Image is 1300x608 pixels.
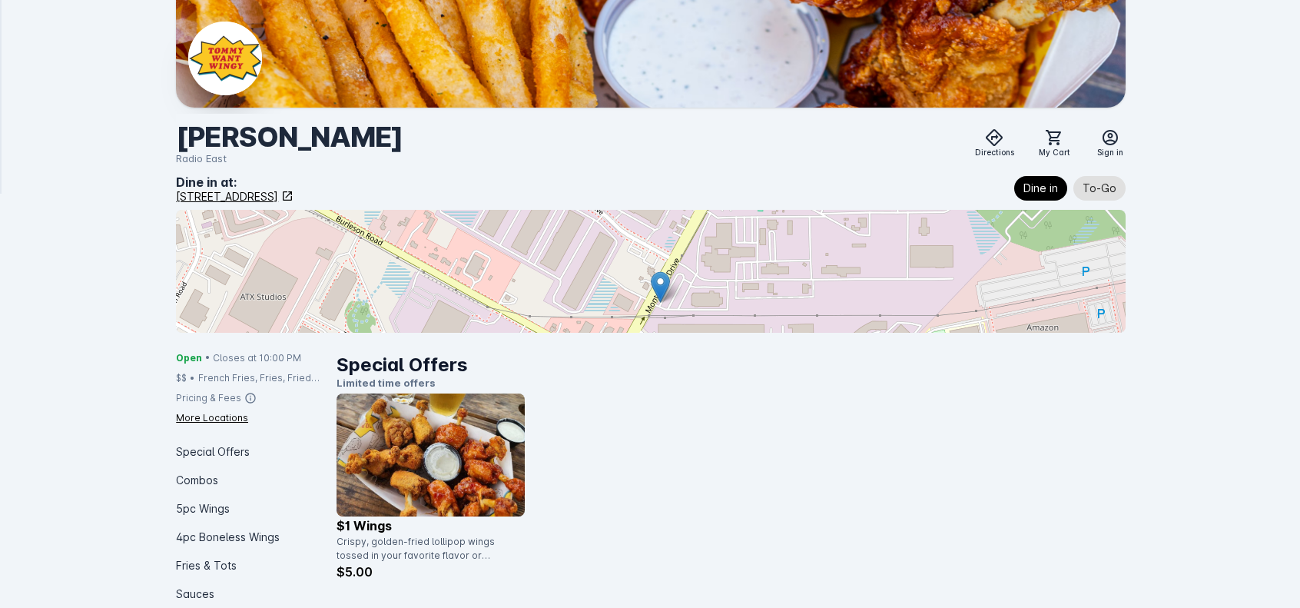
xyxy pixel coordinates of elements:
div: Fries & Tots [176,551,324,580]
div: Pricing & Fees [176,391,241,405]
div: French Fries, Fries, Fried Chicken, Tots, Buffalo Wings, Chicken, Wings, Fried Pickles [198,371,324,385]
div: • [190,371,195,385]
div: Combos [176,466,324,494]
div: More Locations [176,411,248,425]
span: Directions [975,147,1014,158]
div: Dine in at: [176,173,293,191]
div: Special Offers [176,437,324,466]
div: [PERSON_NAME] [176,120,403,154]
div: $$ [176,371,187,385]
img: Business Logo [188,22,262,95]
span: Open [176,351,202,365]
span: Dine in [1023,179,1058,198]
div: 4pc Boneless Wings [176,523,324,551]
div: 5pc Wings [176,494,324,523]
div: Crispy, golden-fried lollipop wings tossed in your favorite flavor or served naked. Perfectly por... [337,535,516,563]
div: Radio East [176,151,403,167]
p: Limited time offers [337,376,1126,391]
div: [STREET_ADDRESS] [176,188,278,204]
span: To-Go [1083,179,1116,198]
p: $5.00 [337,563,525,581]
mat-chip-listbox: Fulfillment [1014,173,1126,204]
img: catalog item [337,394,525,517]
div: Sauces [176,580,324,608]
span: • Closes at 10:00 PM [205,351,301,365]
img: Marker [651,271,670,303]
p: $1 Wings [337,517,525,535]
h1: Special Offers [337,351,1126,379]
